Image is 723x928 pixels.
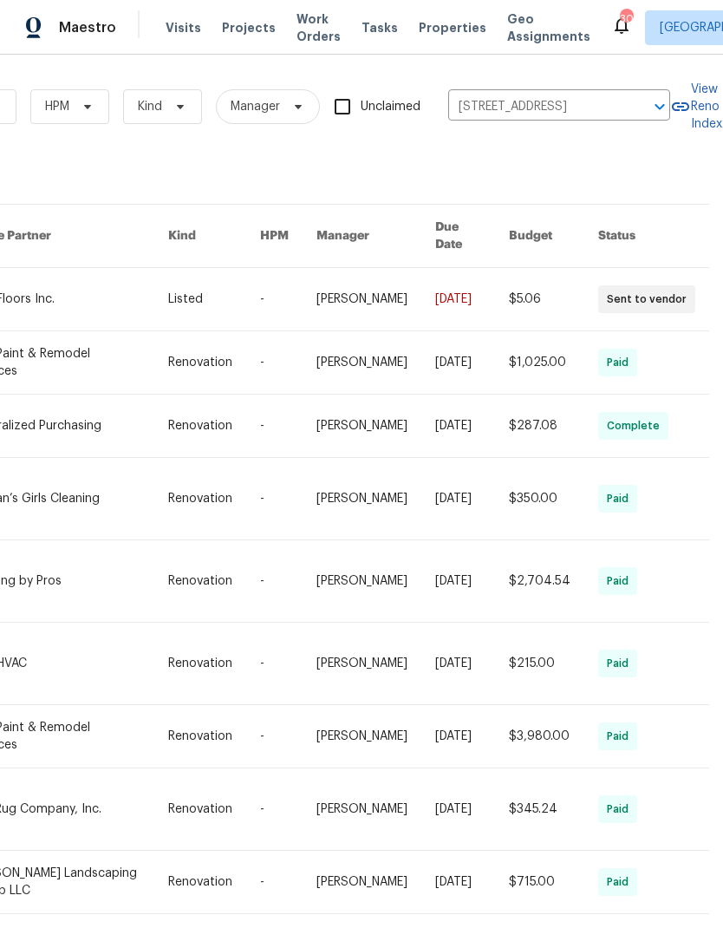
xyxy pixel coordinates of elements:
[231,98,280,115] span: Manager
[303,705,421,768] td: [PERSON_NAME]
[303,395,421,458] td: [PERSON_NAME]
[154,395,246,458] td: Renovation
[246,851,303,914] td: -
[303,205,421,268] th: Manager
[620,10,632,28] div: 30
[246,331,303,395] td: -
[222,19,276,36] span: Projects
[303,268,421,331] td: [PERSON_NAME]
[154,623,246,705] td: Renovation
[59,19,116,36] span: Maestro
[166,19,201,36] span: Visits
[246,705,303,768] td: -
[495,205,584,268] th: Budget
[507,10,590,45] span: Geo Assignments
[246,540,303,623] td: -
[154,851,246,914] td: Renovation
[154,768,246,851] td: Renovation
[246,395,303,458] td: -
[421,205,495,268] th: Due Date
[584,205,709,268] th: Status
[154,205,246,268] th: Kind
[154,268,246,331] td: Listed
[303,768,421,851] td: [PERSON_NAME]
[246,623,303,705] td: -
[303,458,421,540] td: [PERSON_NAME]
[303,851,421,914] td: [PERSON_NAME]
[361,98,420,116] span: Unclaimed
[303,540,421,623] td: [PERSON_NAME]
[246,205,303,268] th: HPM
[361,22,398,34] span: Tasks
[246,458,303,540] td: -
[296,10,341,45] span: Work Orders
[154,540,246,623] td: Renovation
[670,81,722,133] a: View Reno Index
[303,331,421,395] td: [PERSON_NAME]
[303,623,421,705] td: [PERSON_NAME]
[648,95,672,119] button: Open
[246,268,303,331] td: -
[419,19,486,36] span: Properties
[138,98,162,115] span: Kind
[448,94,622,121] input: Enter in an address
[154,705,246,768] td: Renovation
[154,458,246,540] td: Renovation
[246,768,303,851] td: -
[154,331,246,395] td: Renovation
[45,98,69,115] span: HPM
